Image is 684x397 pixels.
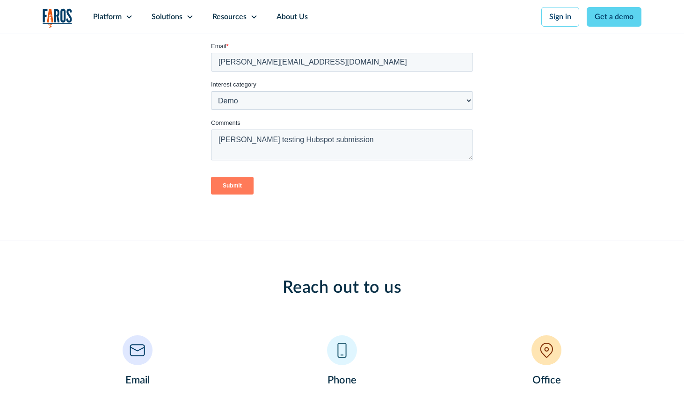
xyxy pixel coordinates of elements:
a: home [43,8,73,28]
div: Resources [212,11,247,22]
div: Platform [93,11,122,22]
div: Solutions [152,11,182,22]
h3: Phone [247,373,437,388]
a: Get a demo [587,7,641,27]
a: Sign in [541,7,579,27]
img: Logo of the analytics and reporting company Faros. [43,8,73,28]
h2: Reach out to us [117,278,567,298]
h3: Office [452,373,641,388]
h3: Email [43,373,232,388]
